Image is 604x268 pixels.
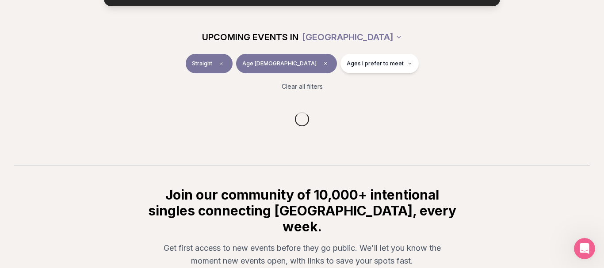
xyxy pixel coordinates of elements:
[202,31,298,43] span: UPCOMING EVENTS IN
[192,60,212,67] span: Straight
[302,27,402,47] button: [GEOGRAPHIC_DATA]
[146,187,458,234] h2: Join our community of 10,000+ intentional singles connecting [GEOGRAPHIC_DATA], every week.
[340,54,419,73] button: Ages I prefer to meet
[347,60,404,67] span: Ages I prefer to meet
[276,77,328,96] button: Clear all filters
[242,60,317,67] span: Age [DEMOGRAPHIC_DATA]
[186,54,233,73] button: StraightClear event type filter
[236,54,337,73] button: Age [DEMOGRAPHIC_DATA]Clear age
[320,58,331,69] span: Clear age
[153,242,451,268] p: Get first access to new events before they go public. We'll let you know the moment new events op...
[574,238,595,259] iframe: Intercom live chat
[216,58,226,69] span: Clear event type filter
